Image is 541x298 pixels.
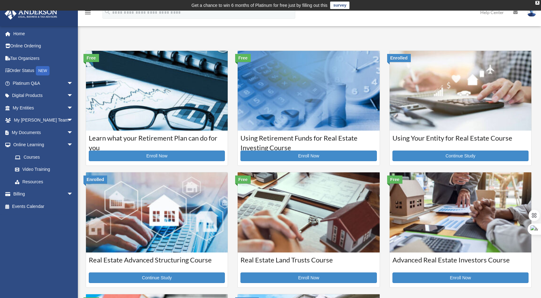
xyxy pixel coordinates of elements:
a: Platinum Q&Aarrow_drop_down [4,77,83,89]
div: Free [387,175,403,184]
span: arrow_drop_down [67,102,79,114]
a: Video Training [9,163,83,176]
a: menu [84,11,92,16]
h3: Advanced Real Estate Investors Course [392,255,529,271]
a: Digital Productsarrow_drop_down [4,89,83,102]
a: My Documentsarrow_drop_down [4,126,83,139]
h3: Real Estate Advanced Structuring Course [89,255,225,271]
a: Enroll Now [89,151,225,161]
i: search [104,8,111,15]
a: Enroll Now [240,151,377,161]
div: NEW [36,66,50,75]
h3: Real Estate Land Trusts Course [240,255,377,271]
span: arrow_drop_down [67,139,79,151]
div: Free [235,54,251,62]
a: Continue Study [392,151,529,161]
img: Anderson Advisors Platinum Portal [3,7,59,20]
a: Continue Study [89,272,225,283]
a: Home [4,27,83,40]
a: Enroll Now [240,272,377,283]
a: Events Calendar [4,200,83,213]
span: arrow_drop_down [67,188,79,201]
a: Enroll Now [392,272,529,283]
div: Enrolled [83,175,107,184]
a: Billingarrow_drop_down [4,188,83,200]
a: My [PERSON_NAME] Teamarrow_drop_down [4,114,83,127]
div: close [535,1,539,5]
a: survey [330,2,349,9]
img: User Pic [527,8,536,17]
a: Online Ordering [4,40,83,52]
div: Enrolled [387,54,411,62]
span: arrow_drop_down [67,126,79,139]
a: My Entitiesarrow_drop_down [4,102,83,114]
a: Tax Organizers [4,52,83,65]
i: menu [84,9,92,16]
div: Free [235,175,251,184]
h3: Using Your Entity for Real Estate Course [392,133,529,149]
div: Get a chance to win 6 months of Platinum for free just by filling out this [192,2,328,9]
a: Resources [9,175,83,188]
span: arrow_drop_down [67,114,79,127]
span: arrow_drop_down [67,77,79,90]
div: Free [83,54,99,62]
a: Online Learningarrow_drop_down [4,139,83,151]
span: arrow_drop_down [67,89,79,102]
a: Courses [9,151,79,163]
h3: Learn what your Retirement Plan can do for you [89,133,225,149]
a: Order StatusNEW [4,65,83,77]
h3: Using Retirement Funds for Real Estate Investing Course [240,133,377,149]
